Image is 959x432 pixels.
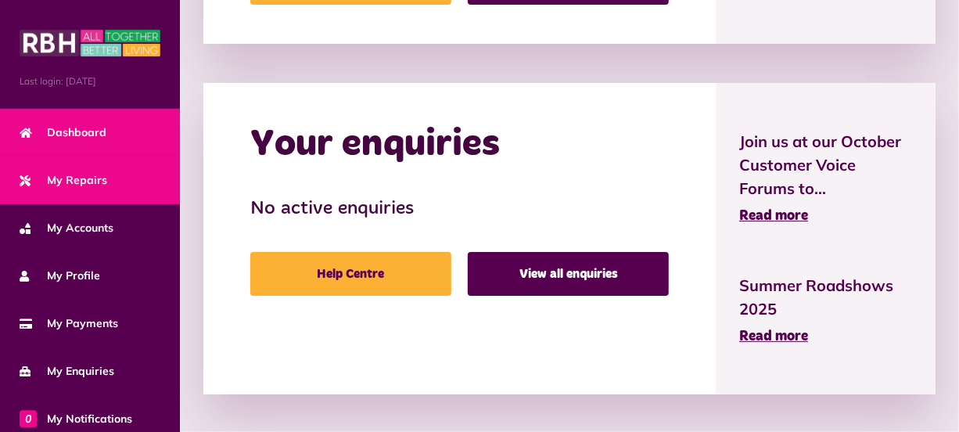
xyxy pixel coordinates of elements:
[20,411,132,427] span: My Notifications
[20,27,160,59] img: MyRBH
[739,130,912,200] span: Join us at our October Customer Voice Forums to...
[20,315,118,332] span: My Payments
[250,122,500,167] h2: Your enquiries
[468,252,669,296] a: View all enquiries
[739,274,912,347] a: Summer Roadshows 2025 Read more
[20,172,107,189] span: My Repairs
[20,268,100,284] span: My Profile
[250,252,451,296] a: Help Centre
[250,198,669,221] h3: No active enquiries
[739,274,912,321] span: Summer Roadshows 2025
[739,329,808,344] span: Read more
[20,74,160,88] span: Last login: [DATE]
[20,363,114,380] span: My Enquiries
[20,410,37,427] span: 0
[739,209,808,223] span: Read more
[20,124,106,141] span: Dashboard
[739,130,912,227] a: Join us at our October Customer Voice Forums to... Read more
[20,220,113,236] span: My Accounts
